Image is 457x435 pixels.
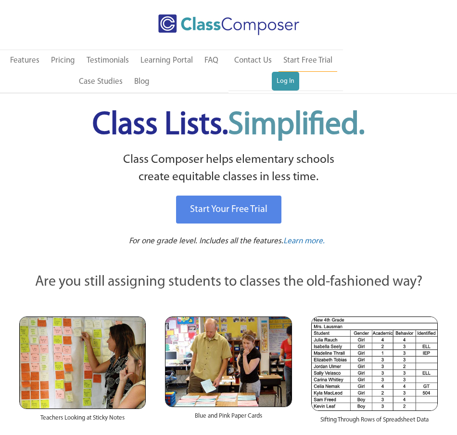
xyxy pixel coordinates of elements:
img: Teachers Looking at Sticky Notes [19,316,146,409]
p: Class Composer helps elementary schools create equitable classes in less time. [10,151,447,186]
div: Blue and Pink Paper Cards [165,407,292,430]
a: Case Studies [74,71,127,92]
p: Are you still assigning students to classes the old-fashioned way? [19,272,438,293]
a: Learn more. [283,236,325,248]
span: Start Your Free Trial [190,205,267,214]
nav: Header Menu [228,50,343,91]
a: Pricing [46,50,80,71]
img: Blue and Pink Paper Cards [165,316,292,407]
div: Teachers Looking at Sticky Notes [19,409,146,432]
a: Start Your Free Trial [176,196,281,224]
a: Features [5,50,44,71]
img: Class Composer [158,14,299,35]
a: Start Free Trial [279,50,337,72]
span: Simplified. [228,110,365,141]
a: FAQ [200,50,223,71]
a: Contact Us [229,50,277,71]
span: Class Lists. [92,110,365,141]
a: Blog [129,71,154,92]
span: For one grade level. Includes all the features. [129,237,283,245]
img: Spreadsheets [311,316,438,411]
a: Log In [272,72,299,91]
a: Testimonials [82,50,134,71]
span: Learn more. [283,237,325,245]
a: Learning Portal [136,50,198,71]
div: Sifting Through Rows of Spreadsheet Data [311,411,438,434]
